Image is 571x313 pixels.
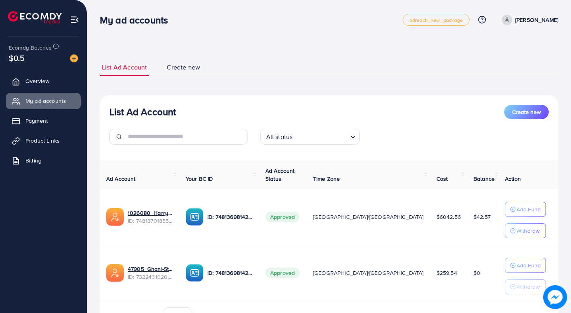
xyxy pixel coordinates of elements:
[186,208,203,226] img: ic-ba-acc.ded83a64.svg
[25,137,60,145] span: Product Links
[100,14,174,26] h3: My ad accounts
[70,15,79,24] img: menu
[106,175,136,183] span: Ad Account
[25,77,49,85] span: Overview
[474,213,491,221] span: $42.57
[6,113,81,129] a: Payment
[437,175,448,183] span: Cost
[505,202,546,217] button: Add Fund
[516,205,541,214] p: Add Fund
[499,15,558,25] a: [PERSON_NAME]
[207,268,253,278] p: ID: 7481369814251044881
[167,63,200,72] span: Create new
[9,44,52,52] span: Ecomdy Balance
[505,175,521,183] span: Action
[512,108,541,116] span: Create new
[403,14,470,26] a: adreach_new_package
[102,63,147,72] span: List Ad Account
[474,175,495,183] span: Balance
[265,212,300,222] span: Approved
[25,117,48,125] span: Payment
[295,129,347,143] input: Search for option
[515,15,558,25] p: [PERSON_NAME]
[128,265,173,273] a: 47905_Ghani-Store_1704886350257
[260,129,360,145] div: Search for option
[109,106,176,118] h3: List Ad Account
[504,105,549,119] button: Create new
[186,175,213,183] span: Your BC ID
[106,264,124,282] img: ic-ads-acc.e4c84228.svg
[409,17,463,23] span: adreach_new_package
[128,209,173,217] a: 1026080_Harrys Store_1741892246211
[8,11,62,23] img: logo
[6,93,81,109] a: My ad accounts
[6,133,81,149] a: Product Links
[106,208,124,226] img: ic-ads-acc.e4c84228.svg
[25,156,41,164] span: Billing
[25,97,66,105] span: My ad accounts
[128,209,173,225] div: <span class='underline'>1026080_Harrys Store_1741892246211</span></br>7481370185598025729
[505,258,546,273] button: Add Fund
[9,52,25,64] span: $0.5
[128,217,173,225] span: ID: 7481370185598025729
[437,213,461,221] span: $6042.56
[313,213,424,221] span: [GEOGRAPHIC_DATA]/[GEOGRAPHIC_DATA]
[265,268,300,278] span: Approved
[516,226,540,236] p: Withdraw
[265,131,294,143] span: All status
[505,223,546,238] button: Withdraw
[437,269,457,277] span: $259.54
[128,265,173,281] div: <span class='underline'>47905_Ghani-Store_1704886350257</span></br>7322431020572327937
[128,273,173,281] span: ID: 7322431020572327937
[313,175,340,183] span: Time Zone
[543,285,567,309] img: image
[505,279,546,294] button: Withdraw
[186,264,203,282] img: ic-ba-acc.ded83a64.svg
[265,167,295,183] span: Ad Account Status
[6,73,81,89] a: Overview
[516,261,541,270] p: Add Fund
[313,269,424,277] span: [GEOGRAPHIC_DATA]/[GEOGRAPHIC_DATA]
[207,212,253,222] p: ID: 7481369814251044881
[6,153,81,168] a: Billing
[70,54,78,62] img: image
[474,269,480,277] span: $0
[516,282,540,292] p: Withdraw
